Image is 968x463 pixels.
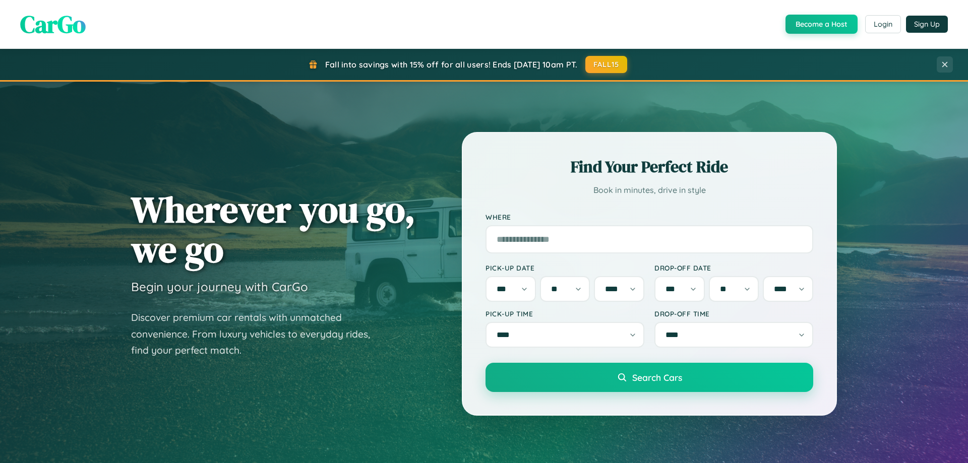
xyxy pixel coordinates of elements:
label: Where [486,213,813,221]
button: Sign Up [906,16,948,33]
button: Become a Host [785,15,858,34]
label: Pick-up Date [486,263,644,272]
button: Search Cars [486,363,813,392]
label: Pick-up Time [486,309,644,318]
label: Drop-off Time [654,309,813,318]
button: Login [865,15,901,33]
label: Drop-off Date [654,263,813,272]
h3: Begin your journey with CarGo [131,279,308,294]
h1: Wherever you go, we go [131,189,415,269]
p: Book in minutes, drive in style [486,183,813,197]
button: FALL15 [585,56,628,73]
p: Discover premium car rentals with unmatched convenience. From luxury vehicles to everyday rides, ... [131,309,383,359]
span: Fall into savings with 15% off for all users! Ends [DATE] 10am PT. [325,59,578,70]
span: Search Cars [632,372,682,383]
h2: Find Your Perfect Ride [486,156,813,178]
span: CarGo [20,8,86,41]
